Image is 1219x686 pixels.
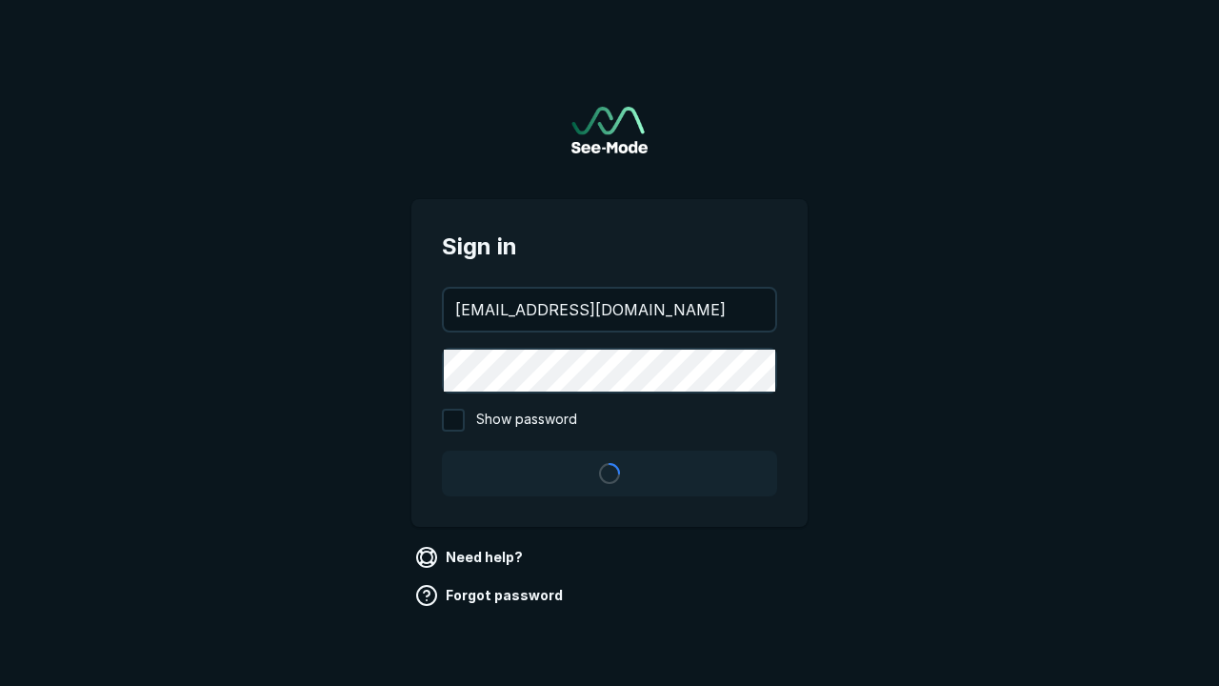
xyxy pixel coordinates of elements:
a: Forgot password [411,580,570,611]
span: Show password [476,409,577,432]
span: Sign in [442,230,777,264]
input: your@email.com [444,289,775,331]
a: Go to sign in [571,107,648,153]
img: See-Mode Logo [571,107,648,153]
a: Need help? [411,542,530,573]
